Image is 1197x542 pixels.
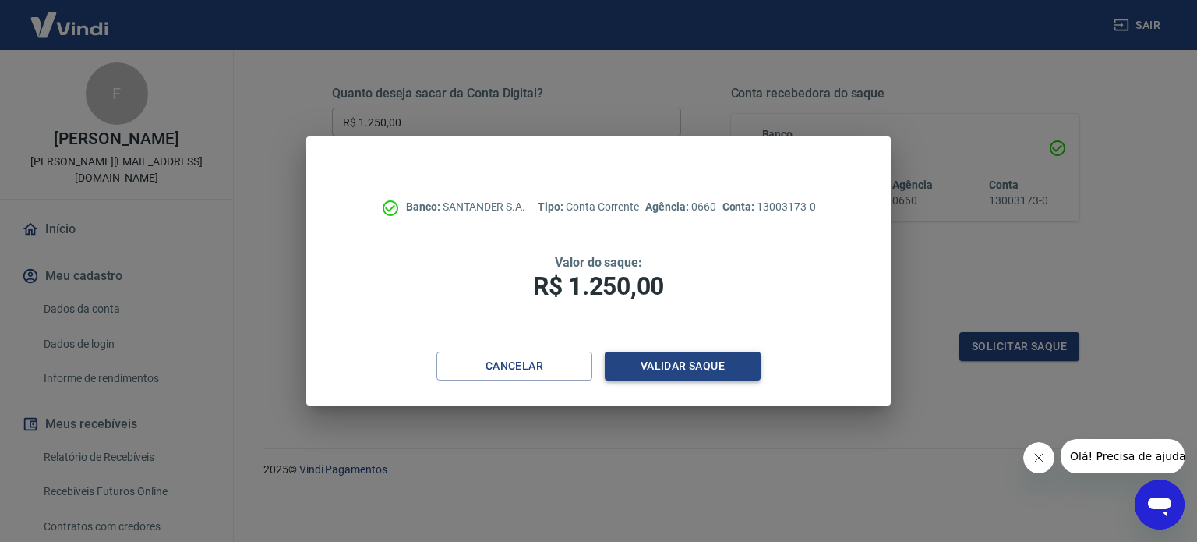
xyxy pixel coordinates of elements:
[436,352,592,381] button: Cancelar
[1061,439,1185,473] iframe: Mensagem da empresa
[533,271,664,301] span: R$ 1.250,00
[538,200,566,213] span: Tipo:
[1023,442,1054,473] iframe: Fechar mensagem
[1135,480,1185,530] iframe: Botão para abrir a janela de mensagens
[645,199,715,215] p: 0660
[605,352,761,381] button: Validar saque
[406,200,443,213] span: Banco:
[538,199,639,215] p: Conta Corrente
[406,199,525,215] p: SANTANDER S.A.
[645,200,691,213] span: Agência:
[9,11,131,23] span: Olá! Precisa de ajuda?
[722,199,816,215] p: 13003173-0
[555,255,642,270] span: Valor do saque:
[722,200,757,213] span: Conta:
